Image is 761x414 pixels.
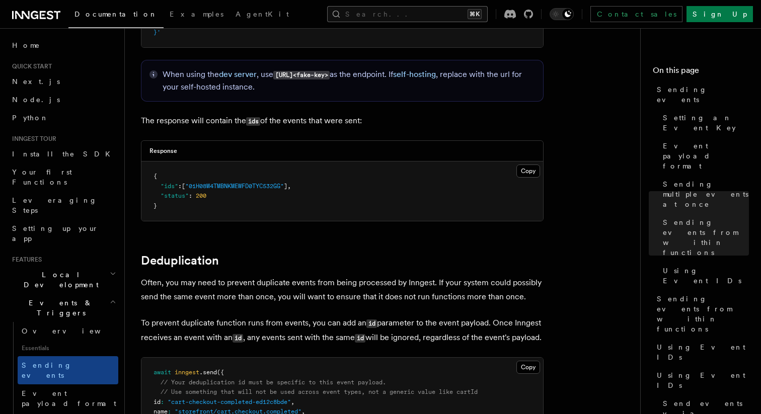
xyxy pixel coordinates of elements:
[189,192,192,199] span: :
[468,9,482,19] kbd: ⌘K
[8,191,118,219] a: Leveraging Steps
[516,361,540,374] button: Copy
[22,327,125,335] span: Overview
[653,338,749,366] a: Using Event IDs
[246,117,260,126] code: ids
[590,6,682,22] a: Contact sales
[663,113,749,133] span: Setting an Event Key
[22,389,116,407] span: Event payload format
[161,192,189,199] span: "status"
[12,40,40,50] span: Home
[217,369,224,376] span: ({
[8,62,52,70] span: Quick start
[8,36,118,54] a: Home
[663,266,749,286] span: Using Event IDs
[154,202,157,209] span: }
[659,213,749,262] a: Sending events from within functions
[659,109,749,137] a: Setting an Event Key
[168,398,291,405] span: "cart-checkout-completed-ed12c8bde"
[8,91,118,109] a: Node.js
[8,145,118,163] a: Install the SDK
[12,196,97,214] span: Leveraging Steps
[141,276,544,304] p: Often, you may need to prevent duplicate events from being processed by Inngest. If your system c...
[236,10,289,18] span: AgentKit
[327,6,488,22] button: Search...⌘K
[219,69,257,79] a: dev server
[659,262,749,290] a: Using Event IDs
[8,219,118,247] a: Setting up your app
[18,384,118,412] a: Event payload format
[230,3,295,27] a: AgentKit
[657,85,749,105] span: Sending events
[161,379,386,386] span: // Your deduplication id must be specific to this event payload.
[141,316,544,345] p: To prevent duplicate function runs from events, you can add an parameter to the event payload. On...
[8,270,110,290] span: Local Development
[663,141,749,171] span: Event payload format
[8,72,118,91] a: Next.js
[18,322,118,340] a: Overview
[233,334,243,343] code: id
[355,334,365,343] code: id
[154,29,161,36] span: }'
[8,298,110,318] span: Events & Triggers
[74,10,158,18] span: Documentation
[12,150,116,158] span: Install the SDK
[659,137,749,175] a: Event payload format
[8,163,118,191] a: Your first Functions
[273,71,330,79] code: [URL]<fake-key>
[8,294,118,322] button: Events & Triggers
[163,68,535,93] p: When using the , use as the endpoint. If , replace with the url for your self-hosted instance.
[141,254,219,268] a: Deduplication
[22,361,72,379] span: Sending events
[175,369,199,376] span: inngest
[18,340,118,356] span: Essentials
[141,114,544,128] p: The response will contain the of the events that were sent:
[154,398,161,405] span: id
[653,290,749,338] a: Sending events from within functions
[18,356,118,384] a: Sending events
[185,183,284,190] span: "01H08W4TMBNKMEWFD0TYC532GG"
[68,3,164,28] a: Documentation
[687,6,753,22] a: Sign Up
[284,183,287,190] span: ]
[149,147,177,155] h3: Response
[657,370,749,390] span: Using Event IDs
[196,192,206,199] span: 200
[161,388,478,395] span: // Use something that will not be used across event types, not a generic value like cartId
[653,64,749,80] h4: On this page
[516,164,540,178] button: Copy
[8,266,118,294] button: Local Development
[12,224,99,242] span: Setting up your app
[12,114,49,122] span: Python
[393,69,436,79] a: self-hosting
[657,294,749,334] span: Sending events from within functions
[154,369,171,376] span: await
[178,183,182,190] span: :
[12,96,60,104] span: Node.js
[164,3,230,27] a: Examples
[8,135,56,143] span: Inngest tour
[12,168,72,186] span: Your first Functions
[663,179,749,209] span: Sending multiple events at once
[12,77,60,86] span: Next.js
[170,10,223,18] span: Examples
[550,8,574,20] button: Toggle dark mode
[8,256,42,264] span: Features
[653,80,749,109] a: Sending events
[663,217,749,258] span: Sending events from within functions
[161,398,164,405] span: :
[199,369,217,376] span: .send
[161,183,178,190] span: "ids"
[366,319,377,328] code: id
[659,175,749,213] a: Sending multiple events at once
[287,183,291,190] span: ,
[8,109,118,127] a: Python
[291,398,294,405] span: ,
[182,183,185,190] span: [
[653,366,749,394] a: Using Event IDs
[657,342,749,362] span: Using Event IDs
[154,173,157,180] span: {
